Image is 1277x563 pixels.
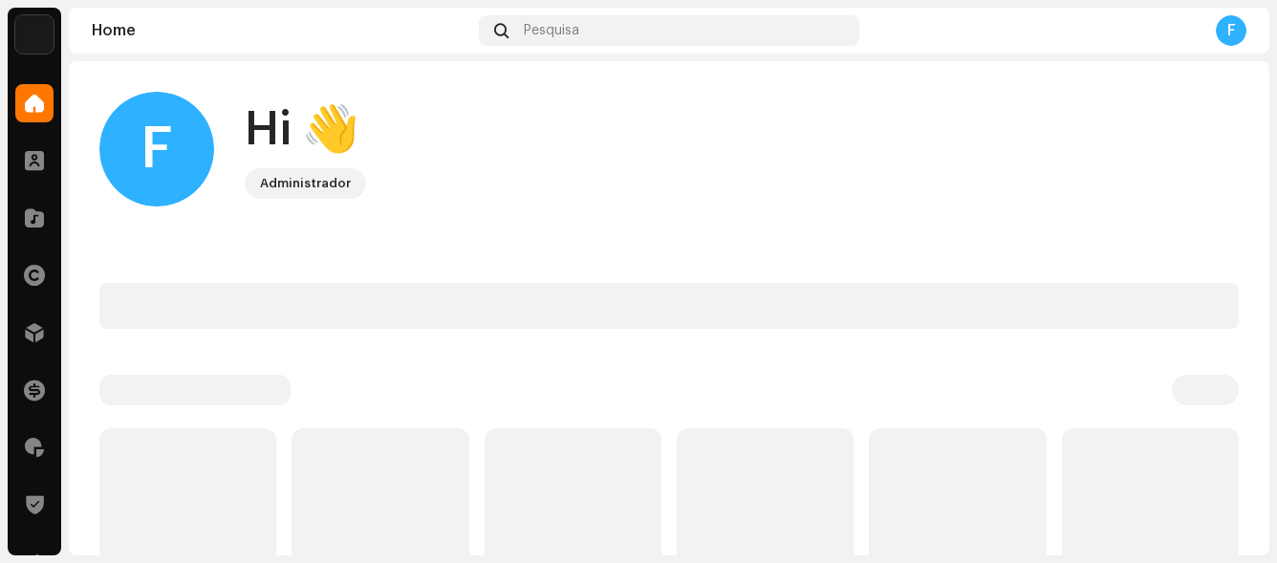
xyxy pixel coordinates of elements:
div: Administrador [260,172,351,195]
img: 70c0b94c-19e5-4c8c-a028-e13e35533bab [15,15,54,54]
div: Hi 👋 [245,99,366,161]
span: Pesquisa [524,23,579,38]
div: Home [92,23,471,38]
div: F [1216,15,1246,46]
div: F [99,92,214,206]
